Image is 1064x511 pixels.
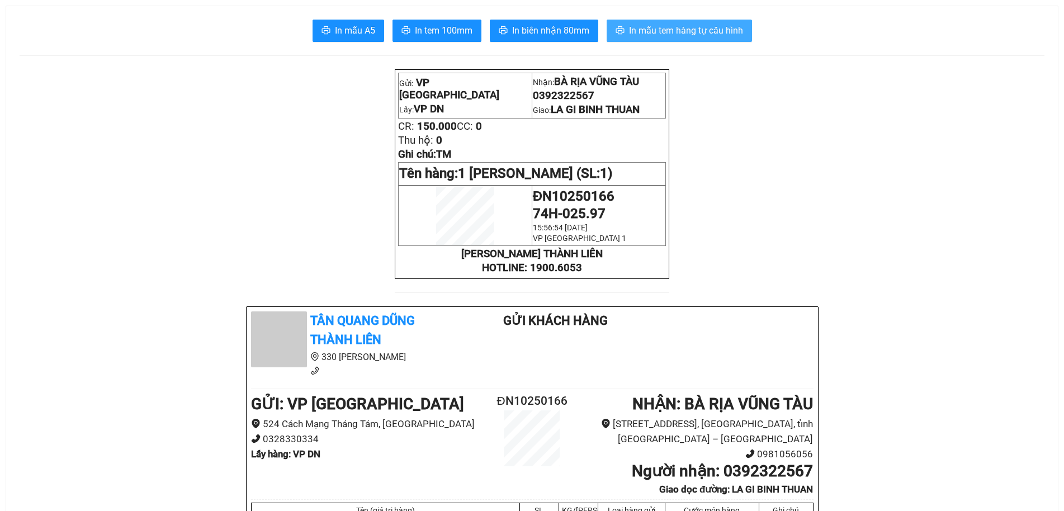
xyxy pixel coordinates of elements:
span: phone [310,366,319,375]
li: 524 Cách Mạng Tháng Tám, [GEOGRAPHIC_DATA] [251,417,485,432]
span: 150.000 [417,120,457,133]
span: CR: [398,120,414,133]
p: Gửi: [399,77,531,101]
span: environment [251,419,261,428]
span: Thu hộ: [398,134,433,146]
button: printerIn tem 100mm [393,20,481,42]
span: In mẫu tem hàng tự cấu hình [629,23,743,37]
b: NHẬN : BÀ RỊA VŨNG TÀU [632,395,813,413]
button: printerIn mẫu tem hàng tự cấu hình [607,20,752,42]
span: 74H-025.97 [533,206,606,221]
span: Ghi chú: [398,148,451,160]
span: environment [601,419,611,428]
span: phone [745,449,755,458]
span: ĐN10250166 [533,188,614,204]
span: printer [499,26,508,36]
span: printer [401,26,410,36]
span: TM [436,148,451,160]
li: [STREET_ADDRESS], [GEOGRAPHIC_DATA], tỉnh [GEOGRAPHIC_DATA] – [GEOGRAPHIC_DATA] [579,417,813,446]
h2: ĐN10250166 [485,392,579,410]
b: Lấy hàng : VP DN [251,448,320,460]
span: 15:56:54 [DATE] [533,223,588,232]
span: 1) [600,165,612,181]
span: BÀ RỊA VŨNG TÀU [554,75,639,88]
li: 0328330334 [251,432,485,447]
b: Người nhận : 0392322567 [632,462,813,480]
b: Gửi khách hàng [503,314,608,328]
span: In biên nhận 80mm [512,23,589,37]
span: In mẫu A5 [335,23,375,37]
span: 0 [476,120,482,133]
span: 0392322567 [533,89,594,102]
li: 330 [PERSON_NAME] [251,350,459,364]
span: printer [616,26,625,36]
li: 0981056056 [579,447,813,462]
span: Lấy: [399,105,444,114]
span: VP [GEOGRAPHIC_DATA] [399,77,499,101]
span: phone [251,434,261,443]
span: LA GI BINH THUAN [551,103,640,116]
button: printerIn biên nhận 80mm [490,20,598,42]
b: GỬI : VP [GEOGRAPHIC_DATA] [251,395,464,413]
span: Tên hàng: [399,165,612,181]
p: Nhận: [533,75,665,88]
b: Giao dọc đường: LA GI BINH THUAN [659,484,813,495]
strong: HOTLINE: 1900.6053 [482,262,582,274]
span: In tem 100mm [415,23,472,37]
span: Giao: [533,106,640,115]
button: printerIn mẫu A5 [313,20,384,42]
span: printer [321,26,330,36]
span: CC: [457,120,473,133]
b: Tân Quang Dũng Thành Liên [310,314,415,347]
span: VP DN [414,103,444,115]
span: 1 [PERSON_NAME] (SL: [458,165,612,181]
strong: [PERSON_NAME] THÀNH LIÊN [461,248,603,260]
span: environment [310,352,319,361]
span: 0 [436,134,442,146]
span: VP [GEOGRAPHIC_DATA] 1 [533,234,626,243]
